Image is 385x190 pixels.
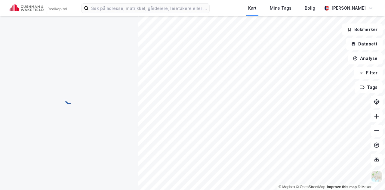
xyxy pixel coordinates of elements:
div: Kart [248,5,257,12]
div: Bolig [305,5,315,12]
button: Filter [354,67,383,79]
div: Kontrollprogram for chat [355,161,385,190]
a: Mapbox [279,185,295,189]
div: Mine Tags [270,5,291,12]
button: Datasett [346,38,383,50]
a: Improve this map [327,185,357,189]
a: OpenStreetMap [296,185,325,189]
button: Bokmerker [342,23,383,36]
iframe: Chat Widget [355,161,385,190]
img: cushman-wakefield-realkapital-logo.202ea83816669bd177139c58696a8fa1.svg [10,4,67,12]
div: [PERSON_NAME] [331,5,366,12]
button: Tags [355,81,383,93]
input: Søk på adresse, matrikkel, gårdeiere, leietakere eller personer [89,4,209,13]
img: spinner.a6d8c91a73a9ac5275cf975e30b51cfb.svg [64,95,74,104]
button: Analyse [348,52,383,64]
